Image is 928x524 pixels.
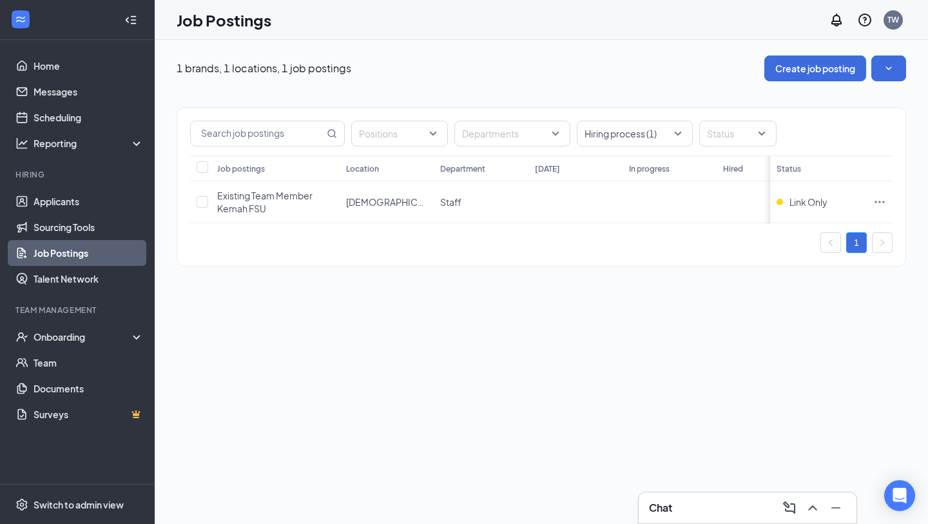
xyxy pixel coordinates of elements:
svg: ChevronUp [805,500,820,516]
a: Sourcing Tools [34,214,144,240]
button: SmallChevronDown [871,55,906,81]
td: Chick-fil-A Kemah FSU [340,181,434,223]
div: Hiring [15,169,141,180]
svg: QuestionInfo [857,12,873,28]
div: Reporting [34,137,144,150]
a: SurveysCrown [34,401,144,427]
span: Staff [440,196,461,208]
button: ChevronUp [802,498,823,518]
li: Next Page [872,232,893,253]
svg: Minimize [828,500,844,516]
a: Talent Network [34,266,144,292]
span: right [878,239,886,247]
svg: Analysis [15,137,28,150]
button: Minimize [826,498,846,518]
h3: Chat [649,501,672,515]
span: [DEMOGRAPHIC_DATA]-fil-A Kemah FSU [346,196,519,208]
svg: Notifications [829,12,844,28]
h1: Job Postings [177,9,271,31]
svg: Collapse [124,14,137,26]
div: Team Management [15,305,141,316]
td: Staff [434,181,528,223]
li: Previous Page [820,232,841,253]
div: Open Intercom Messenger [884,480,915,511]
span: Link Only [789,196,827,208]
div: Onboarding [34,330,133,343]
svg: UserCheck [15,330,28,343]
button: right [872,232,893,253]
span: left [827,239,835,247]
svg: Settings [15,498,28,511]
a: 1 [847,233,866,252]
div: Switch to admin view [34,498,124,511]
button: left [820,232,841,253]
div: TW [887,14,899,25]
a: Job Postings [34,240,144,266]
svg: SmallChevronDown [882,62,895,75]
button: Create job posting [764,55,866,81]
a: Team [34,350,144,376]
div: Department [440,163,485,174]
svg: WorkstreamLogo [14,13,27,26]
input: Search job postings [191,121,324,146]
li: 1 [846,232,867,253]
span: Existing Team Member Kemah FSU [217,190,313,214]
div: Location [346,163,379,174]
th: [DATE] [528,156,623,181]
svg: ComposeMessage [782,500,797,516]
svg: MagnifyingGlass [327,128,337,139]
svg: Ellipses [873,196,886,208]
th: Hired [717,156,811,181]
a: Scheduling [34,105,144,130]
th: In progress [623,156,717,181]
div: Job postings [217,163,265,174]
a: Messages [34,79,144,105]
a: Documents [34,376,144,401]
a: Applicants [34,188,144,214]
th: Status [770,156,867,181]
button: ComposeMessage [779,498,800,518]
a: Home [34,53,144,79]
p: 1 brands, 1 locations, 1 job postings [177,61,351,76]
